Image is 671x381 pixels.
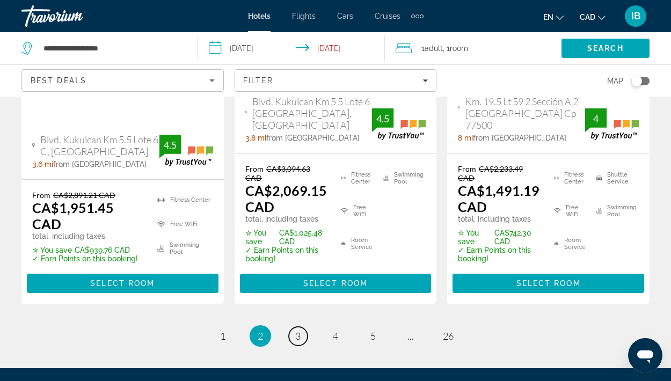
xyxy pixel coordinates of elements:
img: TrustYou guest rating badge [159,135,213,166]
a: Cars [337,12,353,20]
img: TrustYou guest rating badge [585,108,639,140]
del: CA$2,891.21 CAD [53,190,115,200]
li: Fitness Center [549,164,591,192]
button: Select Room [27,274,218,293]
span: Room [450,44,468,53]
li: Swimming Pool [591,197,639,224]
span: ... [407,330,414,342]
li: Free WiFi [549,197,591,224]
span: Select Room [303,279,368,288]
span: ✮ You save [32,246,72,254]
button: Select check in and out date [198,32,385,64]
li: Free WiFi [152,215,213,233]
span: 2 [258,330,263,342]
button: Select Room [453,274,644,293]
iframe: Button to launch messaging window [628,338,662,372]
a: Hotels [248,12,271,20]
span: , 1 [443,41,468,56]
img: TrustYou guest rating badge [372,108,426,140]
nav: Pagination [21,325,650,347]
span: from [GEOGRAPHIC_DATA] [266,134,360,142]
p: CA$742.30 CAD [458,229,540,246]
p: total, including taxes [458,215,540,223]
span: From [32,190,50,200]
button: Extra navigation items [411,8,424,25]
button: Search [561,39,650,58]
li: Swimming Pool [378,164,426,192]
p: total, including taxes [245,215,327,223]
span: 3.6 mi [32,160,53,168]
button: User Menu [622,5,650,27]
span: from [GEOGRAPHIC_DATA] [53,160,147,168]
ins: CA$1,951.45 CAD [32,200,114,232]
span: 8 mi [458,134,473,142]
span: CAD [580,13,595,21]
span: 4 [333,330,338,342]
li: Shuttle Service [591,164,639,192]
li: Fitness Center [152,190,213,209]
span: Select Room [516,279,581,288]
li: Swimming Pool [152,239,213,258]
p: CA$1,025.48 CAD [245,229,327,246]
p: ✓ Earn Points on this booking! [32,254,144,263]
a: Cruises [375,12,400,20]
button: Change language [543,9,564,25]
span: Search [587,44,624,53]
a: Flights [292,12,316,20]
span: Filter [243,76,274,85]
del: CA$2,233.49 CAD [458,164,523,182]
span: 1 [421,41,443,56]
span: 3.8 mi [245,134,266,142]
span: Select Room [90,279,155,288]
button: Filters [235,69,437,92]
button: Travelers: 1 adult, 0 children [385,32,561,64]
span: Blvd. Kukulcan Km 5.5 Lote 6 C, [GEOGRAPHIC_DATA] [40,134,159,157]
a: Select Room [240,276,432,288]
li: Free WiFi [336,197,378,224]
button: Toggle map [623,76,650,86]
del: CA$3,094.63 CAD [245,164,310,182]
li: Room Service [336,230,378,258]
p: CA$939.76 CAD [32,246,144,254]
span: 1 [220,330,225,342]
mat-select: Sort by [31,74,215,87]
span: From [458,164,476,173]
div: 4 [585,112,607,125]
a: Travorium [21,2,129,30]
a: Select Room [27,276,218,288]
div: 4.5 [372,112,393,125]
span: 5 [370,330,376,342]
span: ✮ You save [245,229,277,246]
p: total, including taxes [32,232,144,240]
li: Fitness Center [336,164,378,192]
span: IB [631,11,640,21]
input: Search hotel destination [42,40,181,56]
span: en [543,13,553,21]
ins: CA$1,491.19 CAD [458,182,539,215]
button: Change currency [580,9,606,25]
p: ✓ Earn Points on this booking! [458,246,540,263]
span: from [GEOGRAPHIC_DATA] [473,134,566,142]
span: From [245,164,264,173]
span: 26 [443,330,454,342]
span: Best Deals [31,76,86,85]
span: Blvd. Kukulcan Km 5 5 Lote 6 [GEOGRAPHIC_DATA], [GEOGRAPHIC_DATA] [252,96,372,131]
div: 4.5 [159,138,181,151]
span: 3 [295,330,301,342]
span: ✮ You save [458,229,491,246]
li: Room Service [549,230,591,258]
button: Select Room [240,274,432,293]
p: ✓ Earn Points on this booking! [245,246,327,263]
ins: CA$2,069.15 CAD [245,182,327,215]
span: Map [607,74,623,89]
span: Adult [425,44,443,53]
span: Blvd. [GEOGRAPHIC_DATA] Km. 19.5 Lt 59 2 Sección A 2 [GEOGRAPHIC_DATA] Cp 77500 [465,84,585,131]
a: Select Room [453,276,644,288]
